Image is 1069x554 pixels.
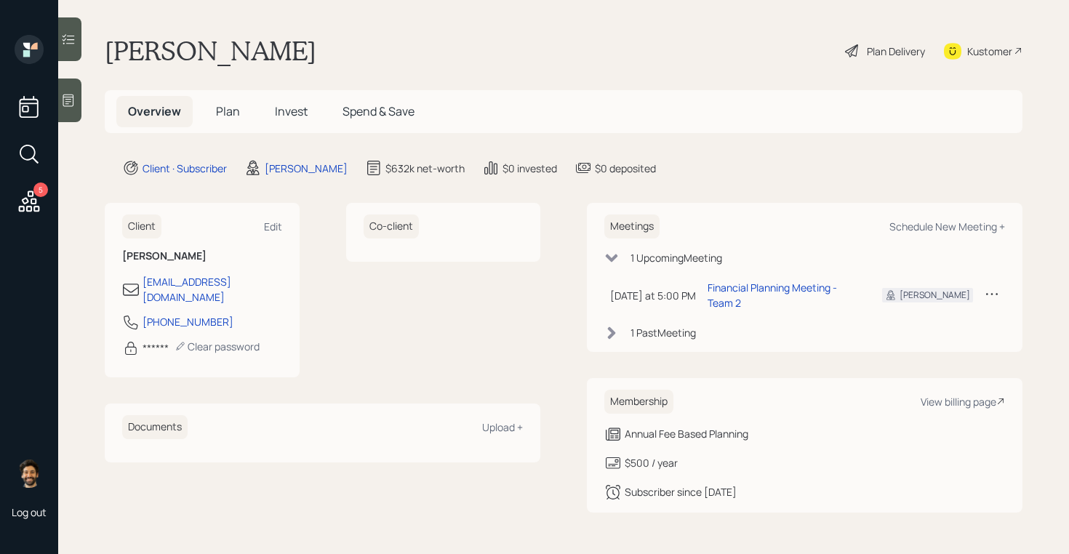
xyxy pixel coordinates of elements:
[630,250,722,265] div: 1 Upcoming Meeting
[610,288,696,303] div: [DATE] at 5:00 PM
[128,103,181,119] span: Overview
[482,420,523,434] div: Upload +
[630,325,696,340] div: 1 Past Meeting
[364,214,419,238] h6: Co-client
[595,161,656,176] div: $0 deposited
[105,35,316,67] h1: [PERSON_NAME]
[216,103,240,119] span: Plan
[604,214,660,238] h6: Meetings
[708,280,859,310] div: Financial Planning Meeting - Team 2
[385,161,465,176] div: $632k net-worth
[122,415,188,439] h6: Documents
[143,274,282,305] div: [EMAIL_ADDRESS][DOMAIN_NAME]
[15,459,44,488] img: eric-schwartz-headshot.png
[143,161,227,176] div: Client · Subscriber
[625,426,748,441] div: Annual Fee Based Planning
[12,505,47,519] div: Log out
[143,314,233,329] div: [PHONE_NUMBER]
[175,340,260,353] div: Clear password
[122,214,161,238] h6: Client
[625,484,737,499] div: Subscriber since [DATE]
[275,103,308,119] span: Invest
[867,44,925,59] div: Plan Delivery
[967,44,1012,59] div: Kustomer
[900,289,970,302] div: [PERSON_NAME]
[343,103,415,119] span: Spend & Save
[265,161,348,176] div: [PERSON_NAME]
[264,220,282,233] div: Edit
[122,250,282,262] h6: [PERSON_NAME]
[889,220,1005,233] div: Schedule New Meeting +
[33,182,48,197] div: 5
[503,161,557,176] div: $0 invested
[625,455,678,470] div: $500 / year
[921,395,1005,409] div: View billing page
[604,390,673,414] h6: Membership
